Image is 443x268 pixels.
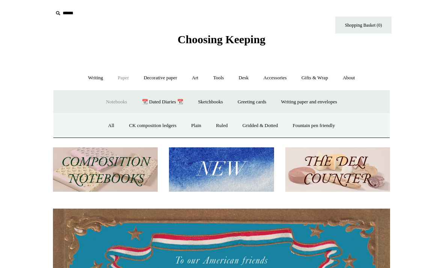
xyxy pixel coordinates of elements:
[295,68,335,88] a: Gifts & Wrap
[335,17,392,33] a: Shopping Basket (0)
[236,116,285,136] a: Gridded & Dotted
[257,68,294,88] a: Accessories
[274,92,344,112] a: Writing paper and envelopes
[135,92,190,112] a: 📆 Dated Diaries 📆
[101,116,121,136] a: All
[137,68,184,88] a: Decorative paper
[99,92,134,112] a: Notebooks
[178,39,265,44] a: Choosing Keeping
[184,116,208,136] a: Plain
[185,68,205,88] a: Art
[169,147,274,192] img: New.jpg__PID:f73bdf93-380a-4a35-bcfe-7823039498e1
[111,68,136,88] a: Paper
[209,116,234,136] a: Ruled
[232,68,256,88] a: Desk
[81,68,110,88] a: Writing
[336,68,362,88] a: About
[122,116,183,136] a: CK composition ledgers
[231,92,273,112] a: Greeting cards
[53,147,158,192] img: 202302 Composition ledgers.jpg__PID:69722ee6-fa44-49dd-a067-31375e5d54ec
[191,92,229,112] a: Sketchbooks
[286,116,342,136] a: Fountain pen friendly
[206,68,231,88] a: Tools
[285,147,390,192] img: The Deli Counter
[178,33,265,45] span: Choosing Keeping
